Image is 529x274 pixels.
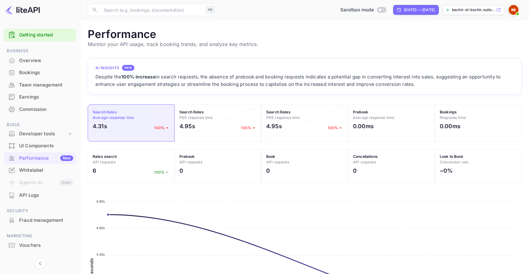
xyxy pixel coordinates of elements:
[4,239,76,251] a: Vouchers
[4,29,76,41] div: Getting started
[353,115,394,120] span: Average response time
[404,7,435,13] div: [DATE] — [DATE]
[93,154,117,159] strong: Rates search
[179,154,195,159] strong: Prebook
[19,167,73,174] div: Whitelabel
[88,27,522,40] h1: Performance
[266,160,289,164] span: API requests
[4,67,76,79] div: Bookings
[509,5,519,15] img: Bechir El Bechir
[19,94,73,101] div: Earnings
[4,214,76,226] a: Fraud management
[121,74,156,80] strong: 100% increase
[96,200,105,203] tspan: 4.80s
[93,115,134,120] span: Average response time
[353,122,374,130] h2: 0.00ms
[4,208,76,214] span: Security
[96,253,105,256] tspan: 4.40s
[19,217,73,224] div: Fraud management
[4,164,76,176] a: Whitelabel
[452,7,495,13] p: bechir-el-bechir.nuite...
[4,140,76,151] a: UI Components
[328,125,343,131] p: 100%
[19,242,73,249] div: Vouchers
[35,258,46,269] button: Collapse navigation
[95,73,514,88] div: Despite the in search requests, the absence of prebook and booking requests indicates a potential...
[179,110,204,114] strong: Search Rates
[154,170,170,175] p: 100%
[4,103,76,115] a: Commission
[4,67,76,78] a: Bookings
[4,91,76,103] a: Earnings
[440,154,463,159] strong: Look to Book
[19,69,73,76] div: Bookings
[338,6,388,14] div: Switch to Production mode
[353,160,376,164] span: API requests
[340,6,374,14] span: Sandbox mode
[179,160,202,164] span: API requests
[100,4,203,16] input: Search (e.g. bookings, documentation)
[4,129,76,139] div: Developer tools
[440,122,460,130] h2: 0.00ms
[154,125,170,131] p: 100%
[440,115,466,120] span: Response time
[19,106,73,113] div: Commission
[19,82,73,89] div: Team management
[266,154,275,159] strong: Book
[4,189,76,201] a: API Logs
[122,65,134,71] div: NEW
[266,122,282,130] h2: 4.95s
[19,155,73,162] div: Performance
[4,233,76,239] span: Marketing
[4,79,76,91] a: Team management
[4,152,76,164] a: PerformanceNew
[60,155,73,161] div: New
[206,6,215,14] div: ⌘K
[4,121,76,128] span: Build
[179,115,213,120] span: P95 response time
[266,115,300,120] span: P99 response time
[179,167,183,175] h2: 0
[353,167,357,175] h2: 0
[93,122,107,130] h2: 4.31s
[4,55,76,66] a: Overview
[4,55,76,67] div: Overview
[96,226,105,230] tspan: 4.60s
[266,110,291,114] strong: Search Rates
[95,65,120,71] h4: AI Insights
[179,122,195,130] h2: 4.95s
[93,160,115,164] span: API requests
[393,5,439,15] div: Click to change the date range period
[88,40,522,48] p: Monitor your API usage, track booking trends, and analyze key metrics.
[19,57,73,64] div: Overview
[93,110,117,114] strong: Search Rates
[19,192,73,199] div: API Logs
[440,167,453,175] h2: ~0%
[19,142,73,150] div: UI Components
[440,160,468,164] span: Conversion rate
[241,125,256,131] p: 100%
[5,5,40,15] img: LiteAPI logo
[4,79,76,91] div: Team management
[19,32,73,39] a: Getting started
[353,110,368,114] strong: Prebook
[266,167,270,175] h2: 0
[440,110,457,114] strong: Bookings
[353,154,378,159] strong: Cancellations
[4,91,76,103] div: Earnings
[93,167,96,175] h2: 6
[4,48,76,54] span: Business
[19,130,67,137] div: Developer tools
[4,140,76,152] div: UI Components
